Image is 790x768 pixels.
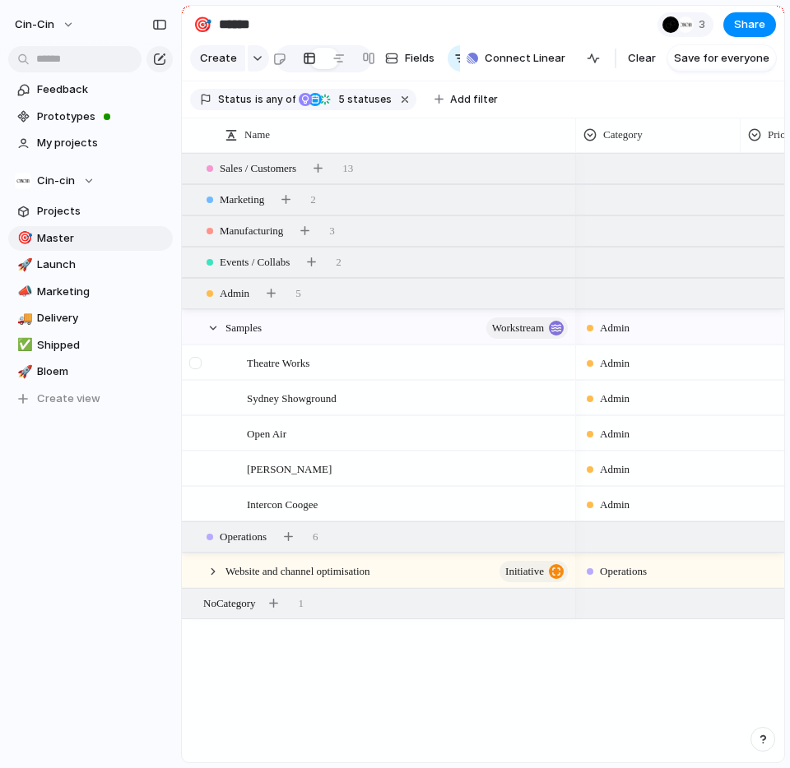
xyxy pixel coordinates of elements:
span: Sales / Customers [220,160,296,177]
span: is [255,92,263,107]
div: 🚀 [17,256,29,275]
span: Bloem [37,363,167,380]
span: Status [218,92,252,107]
span: 5 [333,93,347,105]
span: Sydney Showground [247,388,337,407]
span: Admin [600,391,630,407]
button: Share [723,12,776,37]
span: Intercon Coogee [247,494,318,513]
span: Name [244,127,270,143]
span: Admin [220,285,249,302]
span: Manufacturing [220,223,283,239]
a: My projects [8,131,173,155]
span: Prototypes [37,109,167,125]
div: ✅ [17,335,29,354]
button: 🎯 [15,230,31,247]
span: 1 [299,595,304,612]
button: 5 statuses [297,90,395,109]
button: Filter [448,45,507,72]
span: 3 [329,223,335,239]
button: cin-cin [7,12,83,38]
span: Save for everyone [674,50,769,67]
span: statuses [333,92,392,107]
span: Admin [600,461,630,478]
span: Add filter [450,92,498,107]
a: 📣Marketing [8,280,173,304]
button: workstream [486,317,568,339]
button: Cin-cin [8,169,173,193]
span: Website and channel optimisation [225,561,370,580]
span: [PERSON_NAME] [247,459,332,478]
span: Admin [600,355,630,372]
div: 🚚 [17,309,29,328]
span: 2 [310,192,316,208]
span: Admin [600,320,630,336]
a: Prototypes [8,104,173,129]
button: Create [190,45,245,72]
div: 🎯 [193,13,211,35]
button: isany of [252,90,299,109]
span: Operations [220,529,267,545]
span: Create view [37,391,100,407]
span: Feedback [37,81,167,98]
span: Fields [405,50,434,67]
span: Events / Collabs [220,254,290,271]
button: ✅ [15,337,31,354]
span: Projects [37,203,167,220]
span: initiative [505,560,544,583]
span: Open Air [247,423,286,442]
span: Admin [600,497,630,513]
span: cin-cin [15,16,54,33]
div: 🎯 [17,229,29,248]
a: Feedback [8,77,173,102]
span: Create [200,50,237,67]
button: 🚀 [15,363,31,380]
span: Category [603,127,643,143]
a: 🚀Launch [8,252,173,277]
span: Master [37,230,167,247]
span: Marketing [37,284,167,300]
span: Theatre Works [247,353,309,372]
button: 📣 [15,284,31,300]
span: any of [263,92,295,107]
button: Create view [8,386,173,411]
a: ✅Shipped [8,333,173,358]
span: Samples [225,317,262,336]
span: Share [734,16,765,33]
span: Launch [37,257,167,273]
div: 🚀 [17,363,29,382]
button: 🚀 [15,257,31,273]
button: 🎯 [189,12,216,38]
span: 13 [342,160,353,177]
span: workstream [492,317,544,340]
button: initiative [500,561,568,582]
span: 5 [295,285,301,302]
span: Cin-cin [37,173,75,189]
div: 📣 [17,282,29,301]
span: Admin [600,426,630,442]
button: Fields [379,45,441,72]
a: 🚀Bloem [8,359,173,384]
span: Connect Linear [485,50,565,67]
a: 🚚Delivery [8,306,173,331]
span: 2 [336,254,342,271]
a: Projects [8,199,173,224]
span: Operations [600,563,647,580]
a: 🎯Master [8,226,173,251]
span: My projects [37,135,167,151]
span: No Category [203,595,256,612]
span: Shipped [37,337,167,354]
button: Clear [621,45,662,72]
span: 6 [313,529,318,545]
span: 3 [699,16,710,33]
button: Connect Linear [460,46,572,71]
span: Clear [628,50,656,67]
button: 🚚 [15,310,31,326]
span: Marketing [220,192,264,208]
button: Save for everyone [667,45,776,72]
